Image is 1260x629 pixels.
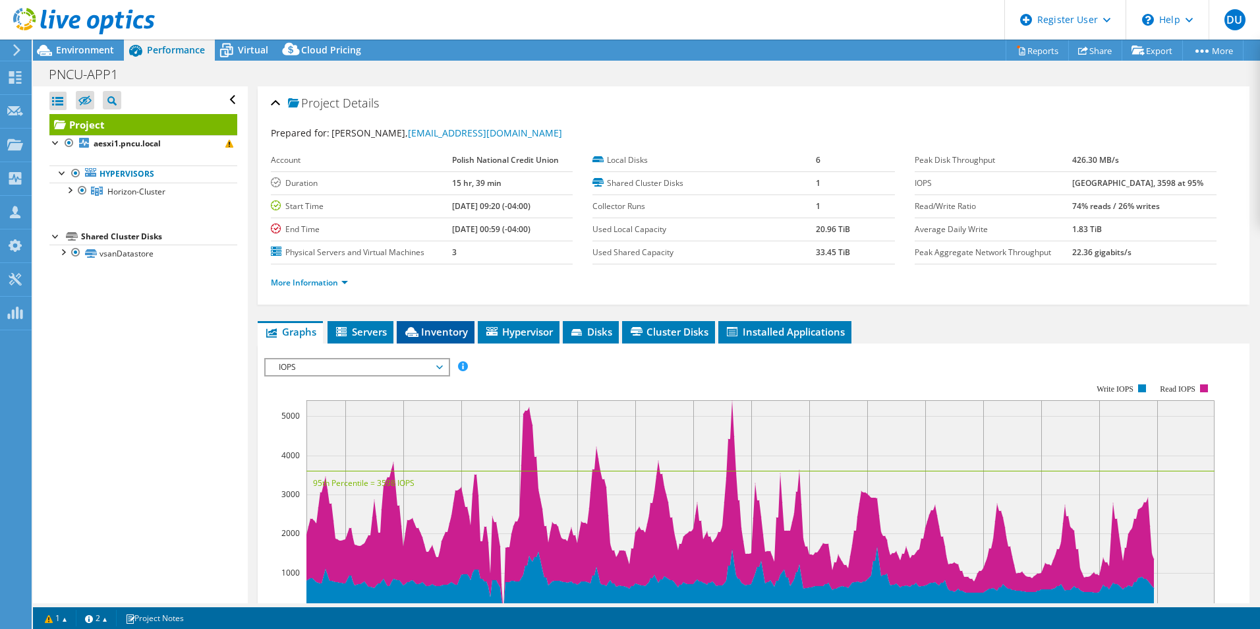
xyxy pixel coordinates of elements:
[403,325,468,338] span: Inventory
[238,44,268,56] span: Virtual
[271,223,452,236] label: End Time
[56,44,114,56] span: Environment
[94,138,161,149] b: aesxi1.pncu.local
[816,224,850,235] b: 20.96 TiB
[816,177,820,189] b: 1
[592,154,816,167] label: Local Disks
[271,277,348,288] a: More Information
[592,200,816,213] label: Collector Runs
[49,135,237,152] a: aesxi1.pncu.local
[1182,40,1244,61] a: More
[271,246,452,259] label: Physical Servers and Virtual Machines
[816,154,820,165] b: 6
[1122,40,1183,61] a: Export
[264,325,316,338] span: Graphs
[147,44,205,56] span: Performance
[49,114,237,135] a: Project
[915,177,1072,190] label: IOPS
[408,127,562,139] a: [EMAIL_ADDRESS][DOMAIN_NAME]
[1006,40,1069,61] a: Reports
[271,177,452,190] label: Duration
[452,224,530,235] b: [DATE] 00:59 (-04:00)
[1160,384,1195,394] text: Read IOPS
[49,245,237,262] a: vsanDatastore
[272,359,442,375] span: IOPS
[1072,154,1119,165] b: 426.30 MB/s
[1142,14,1154,26] svg: \n
[271,154,452,167] label: Account
[331,127,562,139] span: [PERSON_NAME],
[288,97,339,110] span: Project
[313,477,415,489] text: 95th Percentile = 3598 IOPS
[36,610,76,626] a: 1
[271,127,329,139] label: Prepared for:
[725,325,845,338] span: Installed Applications
[1072,224,1102,235] b: 1.83 TiB
[569,325,612,338] span: Disks
[43,67,138,82] h1: PNCU-APP1
[452,200,530,212] b: [DATE] 09:20 (-04:00)
[271,200,452,213] label: Start Time
[281,489,300,500] text: 3000
[1097,384,1133,394] text: Write IOPS
[281,527,300,539] text: 2000
[452,177,501,189] b: 15 hr, 39 min
[816,247,850,258] b: 33.45 TiB
[452,247,457,258] b: 3
[76,610,117,626] a: 2
[452,154,559,165] b: Polish National Credit Union
[1072,200,1160,212] b: 74% reads / 26% writes
[1072,177,1203,189] b: [GEOGRAPHIC_DATA], 3598 at 95%
[484,325,553,338] span: Hypervisor
[816,200,820,212] b: 1
[343,95,379,111] span: Details
[1072,247,1131,258] b: 22.36 gigabits/s
[281,567,300,578] text: 1000
[281,410,300,421] text: 5000
[107,186,165,197] span: Horizon-Cluster
[281,450,300,461] text: 4000
[915,223,1072,236] label: Average Daily Write
[592,246,816,259] label: Used Shared Capacity
[334,325,387,338] span: Servers
[915,246,1072,259] label: Peak Aggregate Network Throughput
[915,154,1072,167] label: Peak Disk Throughput
[629,325,708,338] span: Cluster Disks
[592,177,816,190] label: Shared Cluster Disks
[49,165,237,183] a: Hypervisors
[915,200,1072,213] label: Read/Write Ratio
[116,610,193,626] a: Project Notes
[592,223,816,236] label: Used Local Capacity
[301,44,361,56] span: Cloud Pricing
[81,229,237,245] div: Shared Cluster Disks
[49,183,237,200] a: Horizon-Cluster
[1068,40,1122,61] a: Share
[1224,9,1246,30] span: DU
